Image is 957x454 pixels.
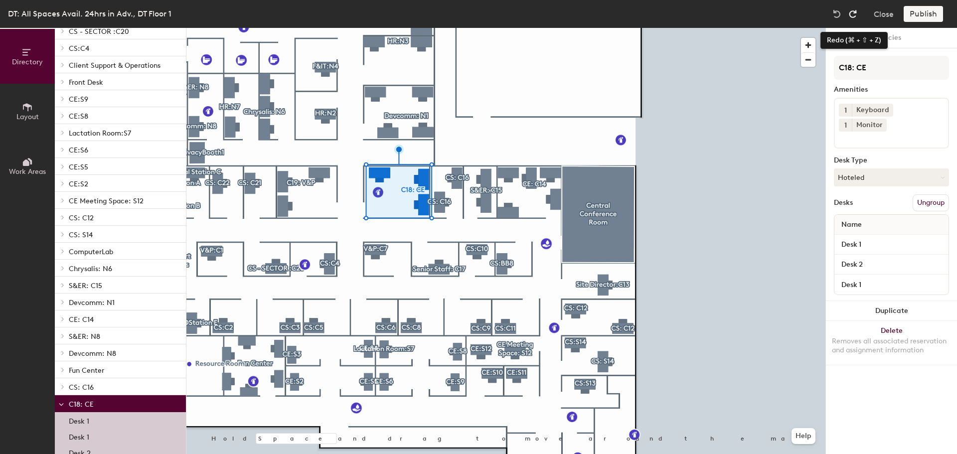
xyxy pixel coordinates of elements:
[69,349,116,358] span: Devcomm: N8
[69,61,160,70] span: Client Support & Operations
[834,199,853,207] div: Desks
[834,86,949,94] div: Amenities
[844,120,847,131] span: 1
[835,28,870,48] button: Details
[8,7,171,20] div: DT: All Spaces Avail. 24hrs in Adv., DT Floor 1
[69,400,94,409] span: C18: CE
[69,146,88,154] span: CE:S6
[69,78,103,87] span: Front Desk
[69,44,89,53] span: CS:C4
[826,321,957,365] button: DeleteRemoves all associated reservation and assignment information
[69,129,131,138] span: Lactation Room:S7
[792,428,815,444] button: Help
[836,216,867,234] span: Name
[836,278,947,292] input: Unnamed desk
[69,282,102,290] span: S&ER: C15
[826,301,957,321] button: Duplicate
[69,299,115,307] span: Devcomm: N1
[16,113,39,121] span: Layout
[69,414,89,426] p: Desk 1
[870,28,907,48] button: Policies
[69,95,88,104] span: CE:S9
[839,119,852,132] button: 1
[69,315,94,324] span: CE: C14
[69,265,112,273] span: Chrysalis: N6
[844,105,847,116] span: 1
[848,9,858,19] img: Redo
[69,366,104,375] span: Fun Center
[12,58,43,66] span: Directory
[69,180,88,188] span: CE:S2
[69,197,144,205] span: CE Meeting Space: S12
[836,238,947,252] input: Unnamed desk
[69,27,129,36] span: CS - SECTOR :C20
[839,104,852,117] button: 1
[69,383,94,392] span: CS: C16
[69,214,94,222] span: CS: C12
[69,163,88,171] span: CE:S5
[832,9,842,19] img: Undo
[832,337,951,355] div: Removes all associated reservation and assignment information
[69,248,113,256] span: ComputerLab
[836,258,947,272] input: Unnamed desk
[9,167,46,176] span: Work Areas
[834,168,949,186] button: Hoteled
[874,6,894,22] button: Close
[69,112,88,121] span: CE:S8
[913,194,949,211] button: Ungroup
[834,156,949,164] div: Desk Type
[69,332,100,341] span: S&ER: N8
[852,119,887,132] div: Monitor
[852,104,893,117] div: Keyboard
[69,430,89,442] p: Desk 1
[69,231,93,239] span: CS: S14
